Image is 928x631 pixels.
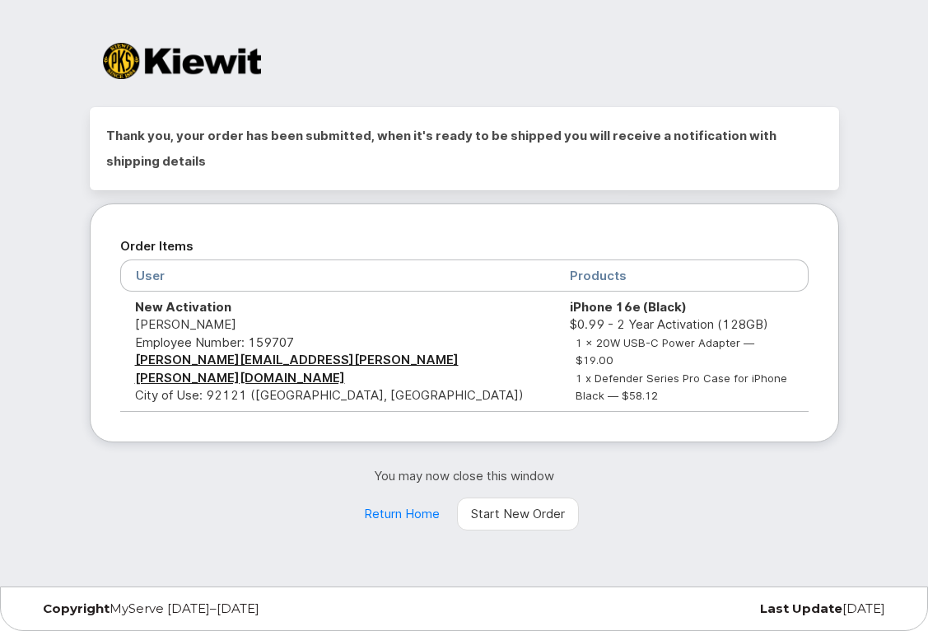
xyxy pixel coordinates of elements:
a: [PERSON_NAME][EMAIL_ADDRESS][PERSON_NAME][PERSON_NAME][DOMAIN_NAME] [135,352,459,385]
a: Start New Order [457,498,579,531]
div: [DATE] [464,602,898,615]
td: $0.99 - 2 Year Activation (128GB) [555,292,809,412]
small: 1 x 20W USB-C Power Adapter — $19.00 [576,336,754,367]
small: 1 x Defender Series Pro Case for iPhone Black — $58.12 [576,372,787,402]
h2: Order Items [120,234,809,259]
td: [PERSON_NAME] City of Use: 92121 ([GEOGRAPHIC_DATA], [GEOGRAPHIC_DATA]) [120,292,555,412]
strong: Copyright [43,601,110,616]
strong: New Activation [135,299,231,315]
strong: Last Update [760,601,842,616]
div: MyServe [DATE]–[DATE] [30,602,464,615]
strong: iPhone 16e (Black) [570,299,687,315]
a: Return Home [350,498,454,531]
th: User [120,259,555,292]
th: Products [555,259,809,292]
img: Kiewit Corporation [103,43,261,79]
span: Employee Number: 159707 [135,334,294,350]
p: You may now close this window [90,467,839,484]
h2: Thank you, your order has been submitted, when it's ready to be shipped you will receive a notifi... [106,124,823,174]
